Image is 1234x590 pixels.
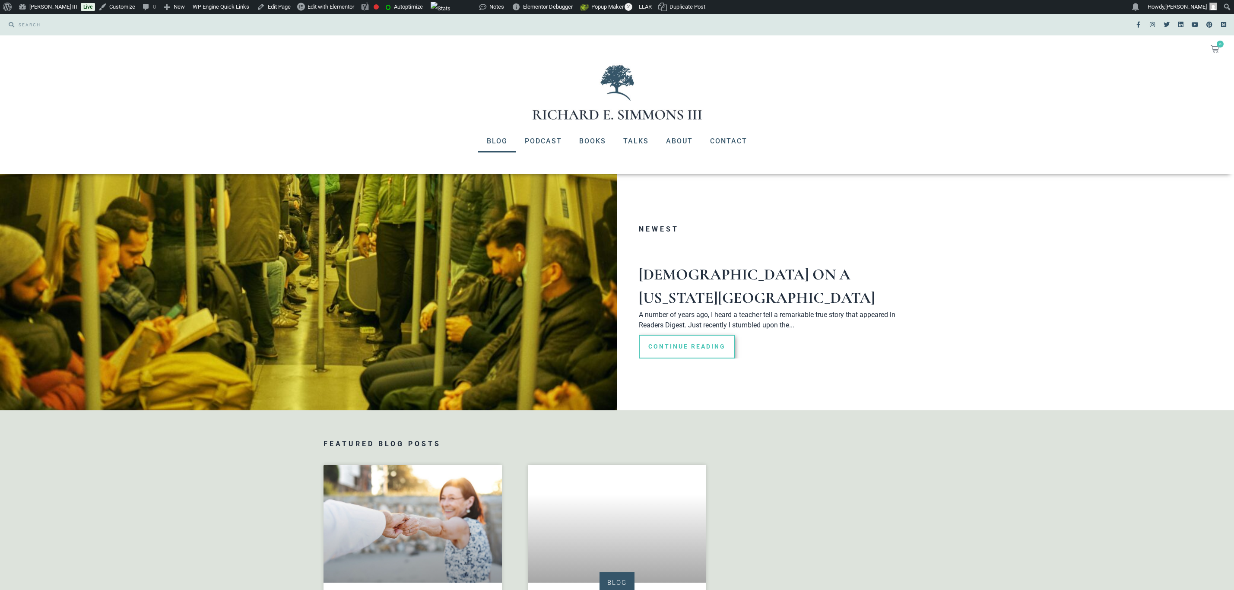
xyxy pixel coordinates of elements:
a: 0 [1200,40,1230,59]
a: Podcast [516,130,571,152]
h3: Newest [639,226,915,233]
a: [DEMOGRAPHIC_DATA] on a [US_STATE][GEOGRAPHIC_DATA] [639,265,875,307]
img: Views over 48 hours. Click for more Jetpack Stats. [431,2,450,16]
a: adult-anniversary-care-1449049 [324,465,502,583]
p: A number of years ago, I heard a teacher tell a remarkable true story that appeared in Readers Di... [639,310,915,330]
input: SEARCH [14,18,613,31]
a: Live [81,3,95,11]
span: [PERSON_NAME] [1165,3,1207,10]
span: 2 [625,3,632,11]
span: Edit with Elementor [308,3,354,10]
a: About [657,130,701,152]
a: Talks [615,130,657,152]
a: Contact [701,130,756,152]
a: Read more about God on a New York Subway [639,335,735,358]
a: Books [571,130,615,152]
div: Focus keyphrase not set [374,4,379,10]
a: Blog [478,130,516,152]
a: american-flag-barbed-wire-fence-54456 [528,465,706,583]
h3: Featured Blog Posts [324,441,911,447]
span: 0 [1217,41,1224,48]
